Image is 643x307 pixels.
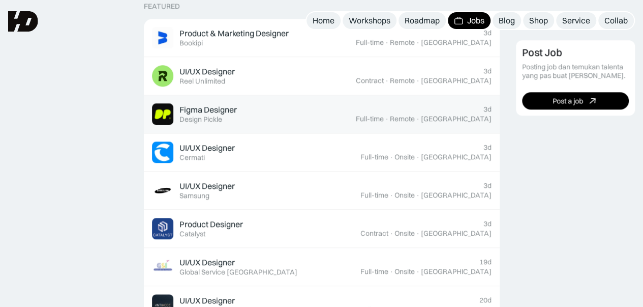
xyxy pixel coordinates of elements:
div: UI/UX Designer [179,257,235,268]
div: Catalyst [179,230,205,238]
div: Full-time [360,153,388,161]
div: Onsite [394,267,415,276]
a: Workshops [343,12,396,29]
div: Global Service [GEOGRAPHIC_DATA] [179,268,297,276]
div: Workshops [349,15,390,26]
div: Shop [529,15,548,26]
a: Job ImageUI/UX DesignerCermati3dFull-time·Onsite·[GEOGRAPHIC_DATA] [144,133,500,172]
div: Bookipi [179,39,203,47]
div: 3d [483,105,492,114]
div: · [416,153,420,161]
a: Job ImageFigma DesignerDesign Pickle3dFull-time·Remote·[GEOGRAPHIC_DATA] [144,95,500,133]
div: Home [313,15,334,26]
img: Job Image [152,180,173,201]
div: Onsite [394,153,415,161]
div: Design Pickle [179,115,222,124]
div: 3d [483,181,492,190]
div: UI/UX Designer [179,295,235,306]
div: Remote [390,38,415,47]
div: · [385,38,389,47]
a: Roadmap [399,12,446,29]
a: Jobs [448,12,491,29]
div: · [389,153,393,161]
div: Contract [360,229,388,238]
div: Full-time [356,38,384,47]
a: Shop [523,12,554,29]
div: Remote [390,115,415,123]
img: Job Image [152,256,173,277]
div: · [416,191,420,200]
div: Post a job [553,97,583,105]
div: 19d [479,258,492,266]
div: Onsite [394,191,415,200]
div: 3d [483,219,492,228]
div: · [385,76,389,85]
img: Job Image [152,142,173,163]
div: Featured [144,2,180,11]
img: Job Image [152,218,173,239]
div: [GEOGRAPHIC_DATA] [421,153,492,161]
div: Product & Marketing Designer [179,28,289,39]
div: Samsung [179,191,209,200]
a: Home [307,12,341,29]
div: Post Job [522,47,562,59]
div: · [416,38,420,47]
div: Collab [604,15,628,26]
div: UI/UX Designer [179,66,235,77]
div: Cermati [179,153,205,162]
a: Post a job [522,93,629,110]
div: UI/UX Designer [179,181,235,191]
a: Blog [493,12,521,29]
div: · [416,115,420,123]
div: Reel Unlimited [179,77,225,86]
div: Service [562,15,590,26]
div: Blog [499,15,515,26]
a: Job ImageUI/UX DesignerSamsung3dFull-time·Onsite·[GEOGRAPHIC_DATA] [144,172,500,210]
div: Remote [390,76,415,85]
div: · [385,115,389,123]
div: Figma Designer [179,104,237,115]
a: Service [556,12,596,29]
div: UI/UX Designer [179,143,235,153]
div: [GEOGRAPHIC_DATA] [421,191,492,200]
img: Job Image [152,27,173,48]
div: 20d [479,296,492,304]
div: [GEOGRAPHIC_DATA] [421,115,492,123]
div: · [416,267,420,276]
div: [GEOGRAPHIC_DATA] [421,38,492,47]
div: · [389,191,393,200]
div: · [416,229,420,238]
div: Posting job dan temukan talenta yang pas buat [PERSON_NAME]. [522,63,629,80]
div: · [389,267,393,276]
div: 3d [483,29,492,37]
div: Product Designer [179,219,243,230]
div: Onsite [394,229,415,238]
a: Job ImageProduct DesignerCatalyst3dContract·Onsite·[GEOGRAPHIC_DATA] [144,210,500,248]
a: Job ImageProduct & Marketing DesignerBookipi3dFull-time·Remote·[GEOGRAPHIC_DATA] [144,19,500,57]
div: [GEOGRAPHIC_DATA] [421,76,492,85]
div: Roadmap [405,15,440,26]
img: Job Image [152,65,173,87]
a: Job ImageUI/UX DesignerReel Unlimited3dContract·Remote·[GEOGRAPHIC_DATA] [144,57,500,95]
div: 3d [483,67,492,75]
img: Job Image [152,103,173,125]
div: Full-time [360,267,388,276]
div: · [389,229,393,238]
a: Job ImageUI/UX DesignerGlobal Service [GEOGRAPHIC_DATA]19dFull-time·Onsite·[GEOGRAPHIC_DATA] [144,248,500,286]
div: · [416,76,420,85]
div: Full-time [356,115,384,123]
div: [GEOGRAPHIC_DATA] [421,229,492,238]
div: Jobs [467,15,484,26]
a: Collab [598,12,634,29]
div: Full-time [360,191,388,200]
div: 3d [483,143,492,152]
div: Contract [356,76,384,85]
div: [GEOGRAPHIC_DATA] [421,267,492,276]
